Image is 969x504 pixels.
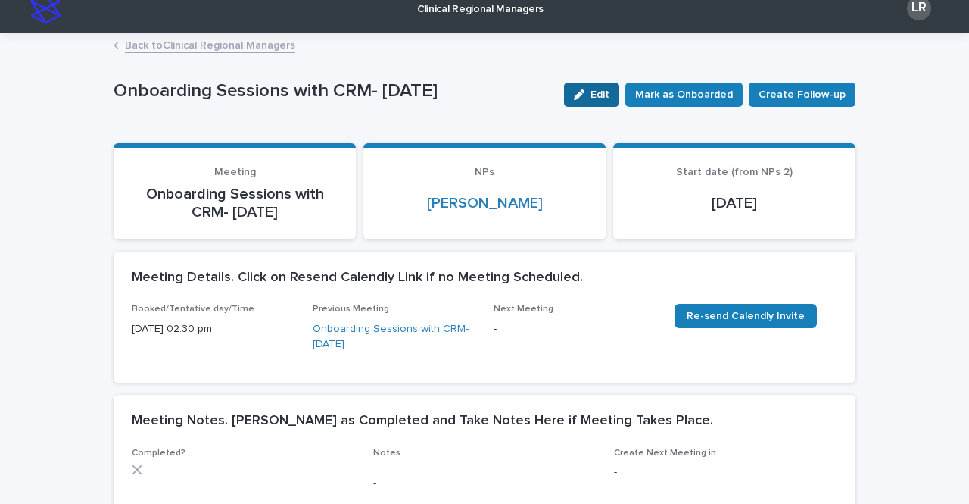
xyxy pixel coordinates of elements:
[564,83,619,107] button: Edit
[635,87,733,102] span: Mark as Onboarded
[475,167,494,177] span: NPs
[132,305,254,314] span: Booked/Tentative day/Time
[625,83,743,107] button: Mark as Onboarded
[132,449,185,458] span: Completed?
[614,449,716,458] span: Create Next Meeting in
[614,465,837,481] p: -
[759,87,846,102] span: Create Follow-up
[494,305,553,314] span: Next Meeting
[373,475,597,491] p: -
[313,305,389,314] span: Previous Meeting
[214,167,256,177] span: Meeting
[494,321,656,337] p: -
[631,194,837,212] p: [DATE]
[749,83,855,107] button: Create Follow-up
[132,413,713,430] h2: Meeting Notes. [PERSON_NAME] as Completed and Take Notes Here if Meeting Takes Place.
[427,194,543,212] a: [PERSON_NAME]
[132,321,294,337] p: [DATE] 02:30 pm
[373,449,400,458] span: Notes
[687,311,805,321] span: Re-send Calendly Invite
[675,304,817,328] a: Re-send Calendly Invite
[132,185,338,221] p: Onboarding Sessions with CRM- [DATE]
[125,36,295,53] a: Back toClinical Regional Managers
[676,167,793,177] span: Start date (from NPs 2)
[132,270,583,286] h2: Meeting Details. Click on Resend Calendly Link if no Meeting Scheduled.
[313,321,475,353] a: Onboarding Sessions with CRM- [DATE]
[114,80,552,102] p: Onboarding Sessions with CRM- [DATE]
[590,89,609,100] span: Edit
